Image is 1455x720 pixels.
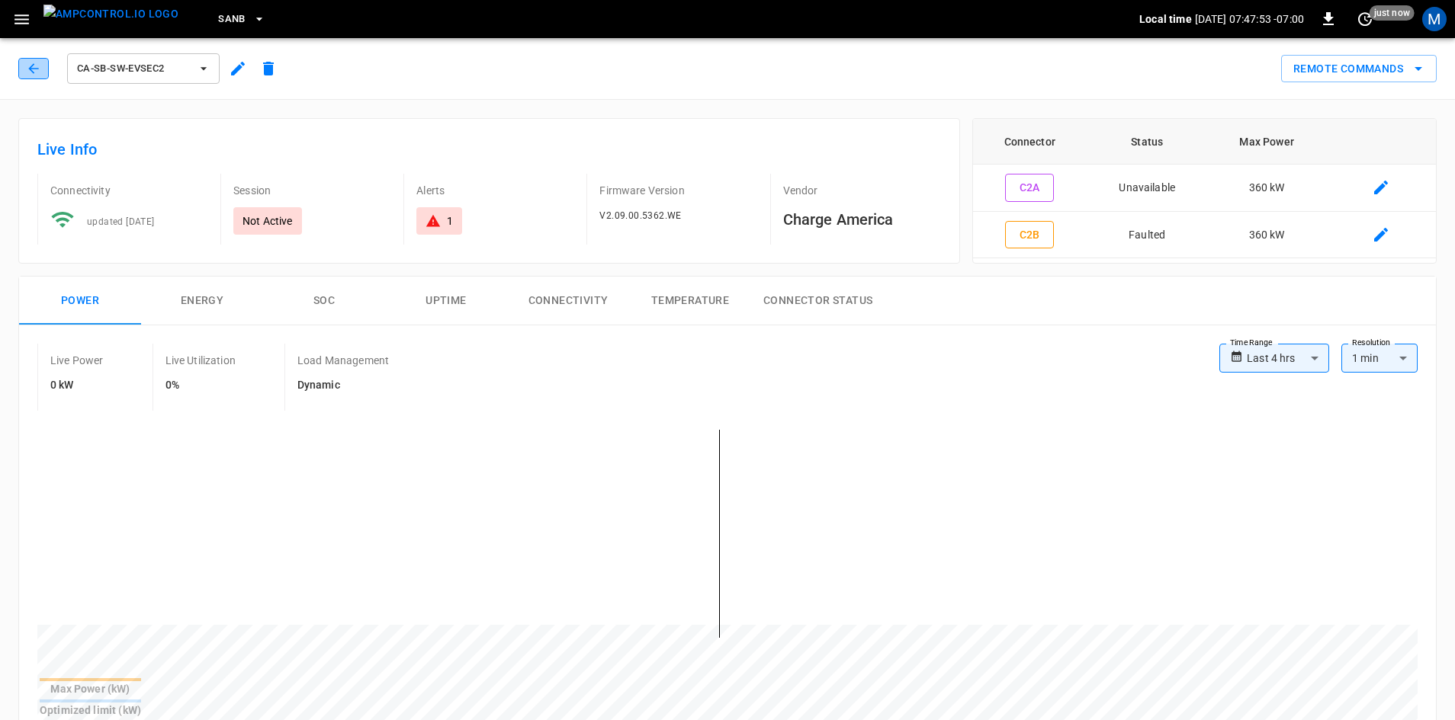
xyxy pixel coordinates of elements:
[1281,55,1437,83] div: remote commands options
[1370,5,1415,21] span: just now
[1208,212,1326,259] td: 360 kW
[87,216,155,227] span: updated [DATE]
[1247,344,1329,373] div: Last 4 hrs
[1422,7,1447,31] div: profile-icon
[50,183,208,198] p: Connectivity
[1139,11,1192,27] p: Local time
[1195,11,1304,27] p: [DATE] 07:47:53 -07:00
[973,119,1087,165] th: Connector
[599,210,681,221] span: V2.09.00.5362.WE
[1005,174,1054,202] button: C2A
[297,377,389,394] h6: Dynamic
[233,183,391,198] p: Session
[263,277,385,325] button: SOC
[212,5,271,34] button: SanB
[1005,221,1054,249] button: C2B
[50,353,104,368] p: Live Power
[783,207,941,232] h6: Charge America
[1208,165,1326,212] td: 360 kW
[507,277,629,325] button: Connectivity
[1230,337,1273,349] label: Time Range
[447,213,453,229] div: 1
[37,137,941,162] h6: Live Info
[242,213,293,229] p: Not Active
[19,277,141,325] button: Power
[1087,165,1208,212] td: Unavailable
[599,183,757,198] p: Firmware Version
[67,53,220,84] button: ca-sb-sw-evseC2
[50,377,104,394] h6: 0 kW
[973,119,1436,258] table: connector table
[783,183,941,198] p: Vendor
[1281,55,1437,83] button: Remote Commands
[165,377,236,394] h6: 0%
[1352,337,1390,349] label: Resolution
[297,353,389,368] p: Load Management
[43,5,178,24] img: ampcontrol.io logo
[77,60,190,78] span: ca-sb-sw-evseC2
[1341,344,1418,373] div: 1 min
[629,277,751,325] button: Temperature
[1353,7,1377,31] button: set refresh interval
[1208,119,1326,165] th: Max Power
[165,353,236,368] p: Live Utilization
[416,183,574,198] p: Alerts
[385,277,507,325] button: Uptime
[1087,212,1208,259] td: Faulted
[218,11,246,28] span: SanB
[751,277,885,325] button: Connector Status
[1087,119,1208,165] th: Status
[141,277,263,325] button: Energy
